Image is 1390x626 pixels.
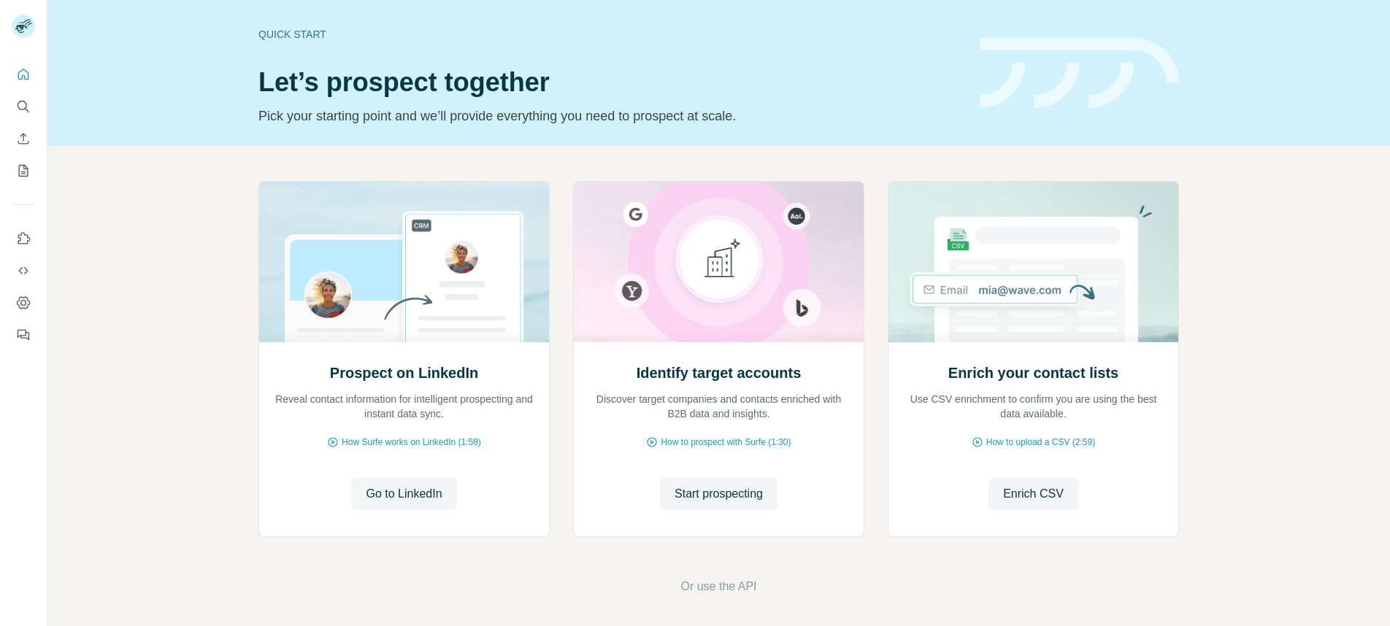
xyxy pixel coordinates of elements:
button: Quick start [12,61,35,88]
img: banner [980,38,1179,109]
div: Quick start [258,27,962,42]
button: Go to LinkedIn [351,478,456,510]
button: Enrich CSV [988,478,1078,510]
button: Use Surfe on LinkedIn [12,225,35,252]
h2: Prospect on LinkedIn [330,363,478,383]
span: How to upload a CSV (2:59) [986,436,1095,449]
p: Reveal contact information for intelligent prospecting and instant data sync. [274,392,534,421]
button: My lists [12,158,35,184]
img: Identify target accounts [573,182,864,342]
button: Feedback [12,322,35,348]
button: Or use the API [680,578,756,595]
span: Start prospecting [675,485,763,503]
h1: Let’s prospect together [258,68,962,97]
button: Dashboard [12,290,35,316]
h2: Enrich your contact lists [948,363,1118,383]
p: Pick your starting point and we’ll provide everything you need to prospect at scale. [258,106,962,126]
button: Use Surfe API [12,258,35,284]
span: How Surfe works on LinkedIn (1:58) [342,436,481,449]
button: Start prospecting [660,478,777,510]
img: Enrich your contact lists [888,182,1179,342]
img: Prospect on LinkedIn [258,182,550,342]
button: Search [12,93,35,120]
p: Use CSV enrichment to confirm you are using the best data available. [903,392,1164,421]
h2: Identify target accounts [637,363,802,383]
button: Enrich CSV [12,125,35,152]
span: Enrich CSV [1003,485,1064,503]
p: Discover target companies and contacts enriched with B2B data and insights. [588,392,849,421]
span: How to prospect with Surfe (1:30) [661,436,791,449]
span: Go to LinkedIn [366,485,442,503]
